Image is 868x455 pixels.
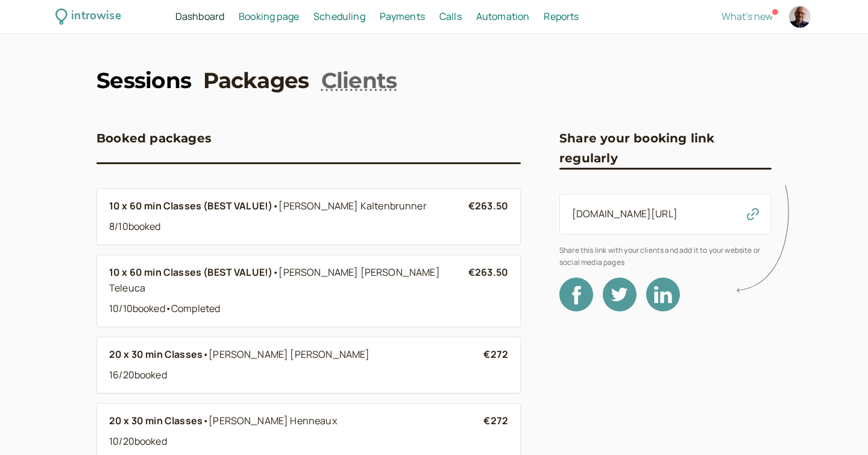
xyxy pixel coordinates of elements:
b: 10 x 60 min Classes (BEST VALUE!) [109,266,272,279]
a: Automation [476,9,530,25]
a: Packages [203,65,309,95]
span: [PERSON_NAME] [PERSON_NAME] [209,348,370,361]
b: €263.50 [468,199,508,212]
a: Sessions [96,65,191,95]
a: Scheduling [313,9,365,25]
div: 10 / 10 booked Completed [109,301,468,317]
a: Clients [321,65,397,95]
span: [PERSON_NAME] Kaltenbrunner [278,199,426,212]
span: Share this link with your clients and add it to your website or social media pages [559,244,772,268]
b: €272 [483,414,508,427]
span: What's new [722,10,773,23]
span: • [165,302,171,315]
a: Booking page [239,9,299,25]
a: Account [787,4,813,30]
a: 20 x 30 min Classes•[PERSON_NAME] Henneaux 10/20booked€272 [109,413,508,450]
a: 10 x 60 min Classes (BEST VALUE!)•[PERSON_NAME] [PERSON_NAME] Teleuca 10/10booked•Completed€263.50 [109,265,508,317]
div: 16 / 20 booked [109,367,483,383]
span: • [272,199,278,212]
span: Reports [544,10,579,23]
b: 10 x 60 min Classes (BEST VALUE!) [109,199,272,212]
button: What's new [722,11,773,22]
div: 10 / 20 booked [109,434,483,450]
a: Payments [380,9,425,25]
a: Reports [544,9,579,25]
b: €272 [483,348,508,361]
a: Dashboard [175,9,224,25]
b: 20 x 30 min Classes [109,348,203,361]
div: introwise [71,7,121,26]
span: Payments [380,10,425,23]
div: 8 / 10 booked [109,219,468,235]
span: • [272,266,278,279]
a: [DOMAIN_NAME][URL] [572,207,678,220]
span: Automation [476,10,530,23]
span: [PERSON_NAME] Henneaux [209,414,337,427]
span: Dashboard [175,10,224,23]
span: • [203,348,209,361]
a: 10 x 60 min Classes (BEST VALUE!)•[PERSON_NAME] Kaltenbrunner 8/10booked€263.50 [109,199,508,235]
h3: Share your booking link regularly [559,129,772,168]
b: 20 x 30 min Classes [109,414,203,427]
b: €263.50 [468,266,508,279]
iframe: Chat Widget [808,397,868,455]
a: Calls [439,9,462,25]
span: Booking page [239,10,299,23]
span: Scheduling [313,10,365,23]
span: Calls [439,10,462,23]
a: 20 x 30 min Classes•[PERSON_NAME] [PERSON_NAME] 16/20booked€272 [109,347,508,383]
span: • [203,414,209,427]
h3: Booked packages [96,129,212,148]
a: introwise [55,7,121,26]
